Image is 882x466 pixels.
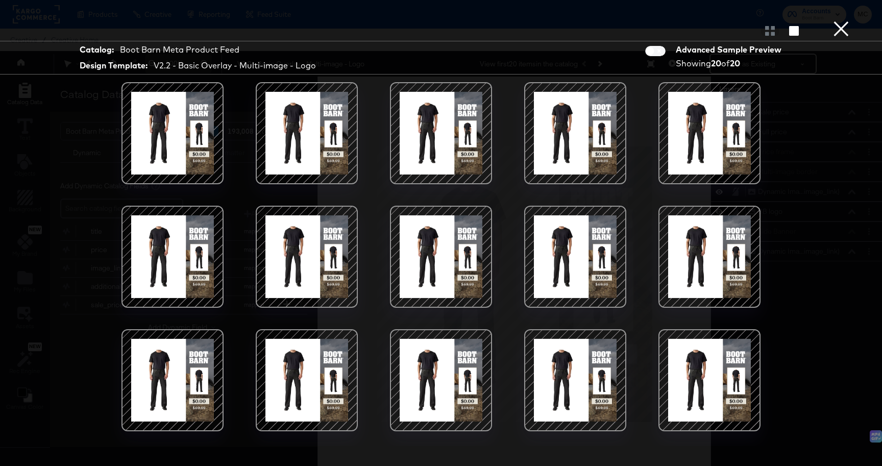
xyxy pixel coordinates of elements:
strong: 20 [711,58,721,68]
strong: 20 [730,58,740,68]
div: Boot Barn Meta Product Feed [120,44,239,56]
strong: Design Template: [80,60,148,71]
div: V2.2 - Basic Overlay - Multi-image - Logo [154,60,316,71]
strong: Catalog: [80,44,114,56]
div: Showing of [676,58,785,69]
div: Advanced Sample Preview [676,44,785,56]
